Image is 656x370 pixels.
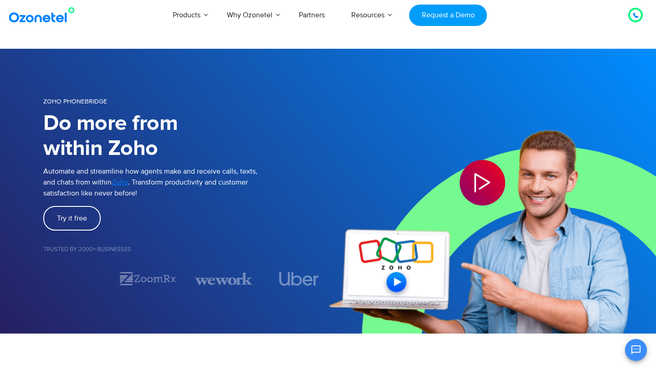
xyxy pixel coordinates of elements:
div: Play Video [460,160,505,206]
img: zoomrx [119,271,176,287]
h5: Trusted by 2000+ Businesses [43,247,328,252]
img: wework [195,271,252,287]
div: 1 / 7 [43,273,101,284]
span: Zoho Phonebridge [43,98,107,105]
button: Open chat [625,339,647,361]
div: 4 / 7 [271,272,328,286]
p: Automate and streamline how agents make and receive calls, texts, and chats from within . Transfo... [43,166,328,199]
div: Image Carousel [43,271,328,287]
div: 3 / 7 [195,271,252,287]
a: Zoho [112,177,128,188]
span: Zoho [112,178,128,187]
a: Try it free [43,206,101,231]
div: 2 / 7 [119,271,176,287]
h1: Do more from within Zoho [43,111,328,161]
a: Request a Demo [409,5,487,26]
img: uber [279,272,319,286]
span: Try it free [57,215,87,222]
